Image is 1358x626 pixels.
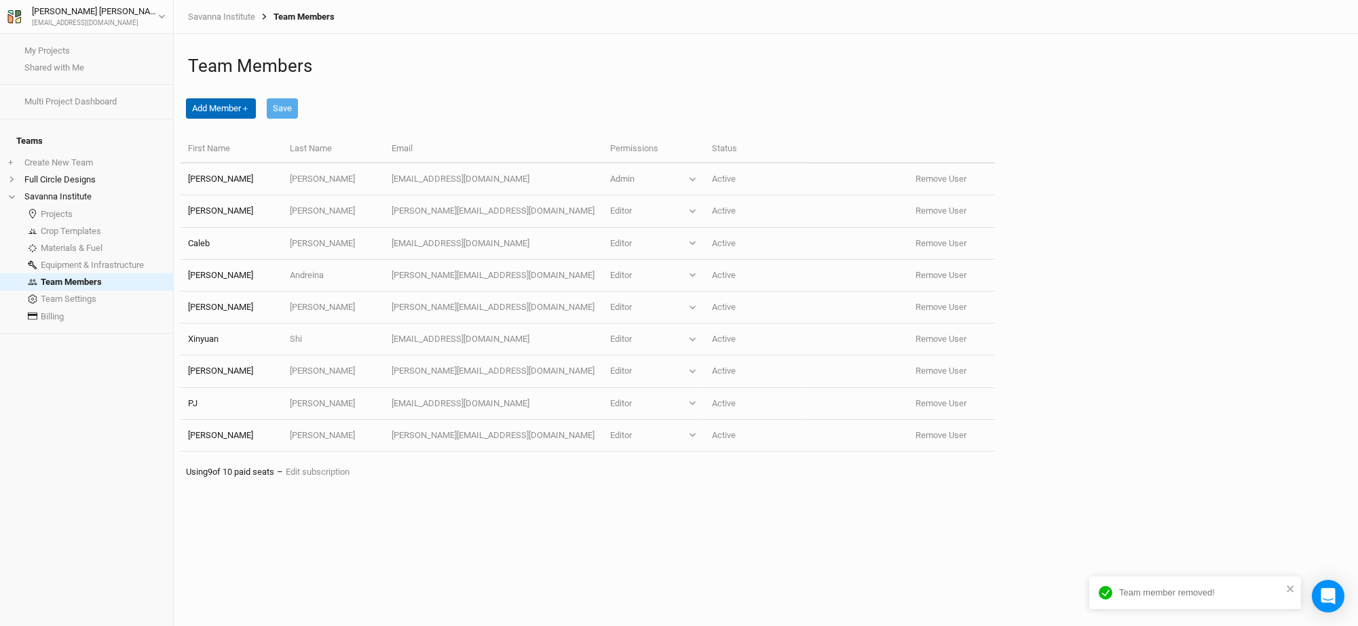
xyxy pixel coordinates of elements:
div: Editor [610,205,632,217]
td: Caleb [181,228,282,260]
td: [PERSON_NAME][EMAIL_ADDRESS][DOMAIN_NAME] [384,195,602,227]
td: [PERSON_NAME] [181,163,282,195]
td: [PERSON_NAME][EMAIL_ADDRESS][DOMAIN_NAME] [384,292,602,324]
td: PJ [181,388,282,420]
button: Save [267,98,298,119]
td: [PERSON_NAME] [181,355,282,387]
td: [PERSON_NAME] [282,355,384,387]
td: [PERSON_NAME][EMAIL_ADDRESS][DOMAIN_NAME] [384,355,602,387]
td: [PERSON_NAME][EMAIL_ADDRESS][DOMAIN_NAME] [384,420,602,452]
td: [PERSON_NAME] [181,260,282,292]
div: [PERSON_NAME] [PERSON_NAME] [32,5,158,18]
button: Editor [610,333,697,345]
td: Active [704,324,806,355]
div: Team member removed! [1119,587,1282,599]
td: [EMAIL_ADDRESS][DOMAIN_NAME] [384,228,602,260]
button: Remove User [916,301,966,313]
th: Email [384,135,602,164]
button: Remove User [916,365,966,377]
button: Add Member＋ [186,98,256,119]
div: Editor [610,365,632,377]
div: Editor [610,269,632,281]
span: + [8,157,13,168]
h4: Teams [8,128,165,155]
div: [EMAIL_ADDRESS][DOMAIN_NAME] [32,18,158,28]
td: Active [704,260,806,292]
td: Active [704,388,806,420]
div: Editor [610,333,632,345]
h1: Team Members [188,56,1344,77]
button: Editor [610,237,697,250]
button: close [1286,582,1296,594]
td: [EMAIL_ADDRESS][DOMAIN_NAME] [384,163,602,195]
button: Editor [610,205,697,217]
td: Active [704,228,806,260]
button: [PERSON_NAME] [PERSON_NAME][EMAIL_ADDRESS][DOMAIN_NAME] [7,4,166,28]
td: Active [704,420,806,452]
a: Edit subscription [286,467,350,477]
div: Editor [610,397,632,410]
td: [PERSON_NAME] [282,195,384,227]
button: Remove User [916,333,966,345]
td: [PERSON_NAME] [282,292,384,324]
button: Editor [610,301,697,313]
th: Status [704,135,806,164]
th: First Name [181,135,282,164]
button: Editor [610,429,697,442]
div: Editor [610,237,632,250]
td: [PERSON_NAME] [282,388,384,420]
span: – [277,467,283,477]
td: Active [704,292,806,324]
button: Remove User [916,205,966,217]
td: Active [704,355,806,387]
div: Editor [610,301,632,313]
td: Xinyuan [181,324,282,355]
button: Editor [610,269,697,281]
button: Remove User [916,269,966,281]
div: Open Intercom Messenger [1312,580,1344,612]
td: [PERSON_NAME] [181,420,282,452]
td: [PERSON_NAME] [181,292,282,324]
span: Using 9 of 10 paid seats [186,467,274,477]
button: Admin [610,173,697,185]
div: Editor [610,429,632,442]
th: Permissions [602,135,704,164]
td: [EMAIL_ADDRESS][DOMAIN_NAME] [384,388,602,420]
div: Admin [610,173,635,185]
td: [PERSON_NAME][EMAIL_ADDRESS][DOMAIN_NAME] [384,260,602,292]
button: Editor [610,365,697,377]
button: Remove User [916,429,966,442]
a: Savanna Institute [188,12,255,22]
td: Andreina [282,260,384,292]
td: Active [704,195,806,227]
td: [EMAIL_ADDRESS][DOMAIN_NAME] [384,324,602,355]
button: Editor [610,397,697,410]
td: Active [704,163,806,195]
td: [PERSON_NAME] [282,163,384,195]
button: Remove User [916,397,966,410]
td: Shi [282,324,384,355]
th: Last Name [282,135,384,164]
button: Remove User [916,173,966,185]
td: [PERSON_NAME] [282,420,384,452]
button: Remove User [916,237,966,250]
td: [PERSON_NAME] [282,228,384,260]
td: [PERSON_NAME] [181,195,282,227]
div: Team Members [255,12,335,22]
